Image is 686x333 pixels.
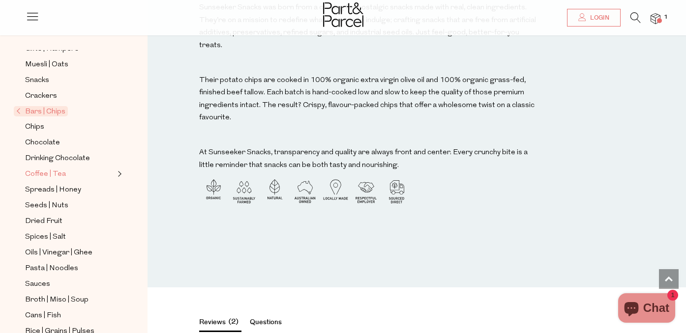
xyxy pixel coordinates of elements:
a: Muesli | Oats [25,58,115,71]
span: Broth | Miso | Soup [25,294,89,306]
a: Spreads | Honey [25,184,115,196]
a: Login [567,9,621,27]
img: Part&Parcel [323,2,363,27]
span: Oils | Vinegar | Ghee [25,247,92,259]
img: P_P-ICONS-Live_Bec_V11_Sustainable_Farmed.svg [230,176,259,205]
a: Chocolate [25,137,115,149]
a: Crackers [25,90,115,102]
img: P_P-ICONS-Live_Bec_V11_Locally_Made_2.svg [321,176,350,205]
span: 1 [661,13,670,22]
a: Coffee | Tea [25,168,115,180]
p: Their potato chips are cooked in 100% organic extra virgin olive oil and 100% organic grass-fed, ... [199,74,542,124]
a: Spices | Salt [25,231,115,243]
span: 2 [226,316,241,328]
button: Questions [250,317,282,330]
a: Oils | Vinegar | Ghee [25,247,115,259]
a: Cans | Fish [25,309,115,322]
a: Seeds | Nuts [25,199,115,212]
span: Drinking Chocolate [25,153,90,165]
img: P_P-ICONS-Live_Bec_V11_Natural.svg [260,176,289,205]
p: At Sunseeker Snacks, transparency and quality are always front and center. Every crunchy bite is ... [199,146,542,171]
button: Expand/Collapse Coffee | Tea [115,168,122,180]
inbox-online-store-chat: Shopify online store chat [615,293,678,325]
a: 1 [651,13,660,24]
a: Snacks [25,74,115,86]
span: Spreads | Honey [25,184,81,196]
span: Seeds | Nuts [25,200,68,212]
a: Pasta | Noodles [25,262,115,275]
span: Chocolate [25,137,60,149]
button: Reviews [199,317,241,332]
span: Dried Fruit [25,216,62,227]
span: Chips [25,121,44,133]
a: Sauces [25,278,115,290]
a: Drinking Chocolate [25,152,115,165]
img: P_P-ICONS-Live_Bec_V11_Australian_Owned.svg [291,176,320,205]
a: Broth | Miso | Soup [25,294,115,306]
img: P_P-ICONS-Live_Bec_V11_Sourced_Direct.svg [382,176,411,205]
span: Cans | Fish [25,310,61,322]
span: Snacks [25,75,49,86]
span: Bars | Chips [14,106,68,116]
a: Bars | Chips [16,106,115,117]
img: P_P-ICONS-Live_Bec_V11_Organic.svg [199,176,228,205]
img: P_P-ICONS-Live_Bec_V11_Resectecful_Employer.svg [352,176,381,205]
a: Dried Fruit [25,215,115,227]
span: Coffee | Tea [25,168,66,180]
span: Muesli | Oats [25,59,68,71]
span: Login [588,14,609,22]
span: Sauces [25,278,50,290]
a: Chips [25,121,115,133]
span: Spices | Salt [25,231,66,243]
span: Pasta | Noodles [25,263,78,275]
span: Crackers [25,90,57,102]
